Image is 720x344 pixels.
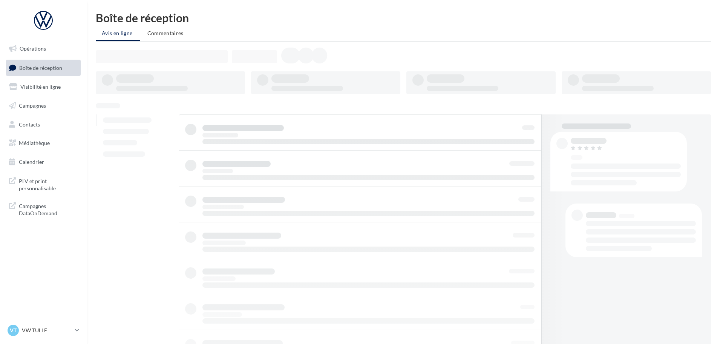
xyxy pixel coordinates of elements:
a: Médiathèque [5,135,82,151]
a: Campagnes [5,98,82,114]
a: Boîte de réception [5,60,82,76]
a: Contacts [5,117,82,133]
span: Contacts [19,121,40,127]
a: VT VW TULLE [6,323,81,338]
span: Campagnes DataOnDemand [19,201,78,217]
span: Commentaires [147,30,184,36]
a: PLV et print personnalisable [5,173,82,195]
p: VW TULLE [22,327,72,334]
span: VT [10,327,17,334]
span: Médiathèque [19,140,50,146]
a: Campagnes DataOnDemand [5,198,82,220]
span: Campagnes [19,102,46,109]
div: Boîte de réception [96,12,711,23]
a: Visibilité en ligne [5,79,82,95]
span: Visibilité en ligne [20,83,61,90]
span: PLV et print personnalisable [19,176,78,192]
span: Boîte de réception [19,64,62,71]
a: Calendrier [5,154,82,170]
a: Opérations [5,41,82,57]
span: Opérations [20,45,46,52]
span: Calendrier [19,159,44,165]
